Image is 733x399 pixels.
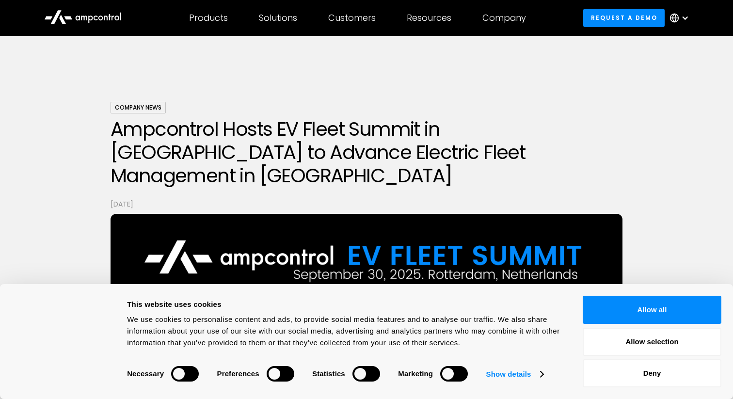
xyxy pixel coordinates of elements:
button: Allow selection [583,328,721,356]
div: Solutions [259,13,297,23]
div: Company [482,13,526,23]
div: This website uses cookies [127,299,561,310]
h1: Ampcontrol Hosts EV Fleet Summit in [GEOGRAPHIC_DATA] to Advance Electric Fleet Management in [GE... [111,117,622,187]
strong: Necessary [127,369,164,378]
strong: Preferences [217,369,259,378]
div: Products [189,13,228,23]
div: We use cookies to personalise content and ads, to provide social media features and to analyse ou... [127,314,561,349]
button: Deny [583,359,721,387]
div: Customers [328,13,376,23]
a: Request a demo [583,9,665,27]
div: Resources [407,13,451,23]
p: [DATE] [111,199,622,209]
div: Company News [111,102,166,113]
button: Allow all [583,296,721,324]
strong: Marketing [398,369,433,378]
strong: Statistics [312,369,345,378]
a: Show details [486,367,543,382]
